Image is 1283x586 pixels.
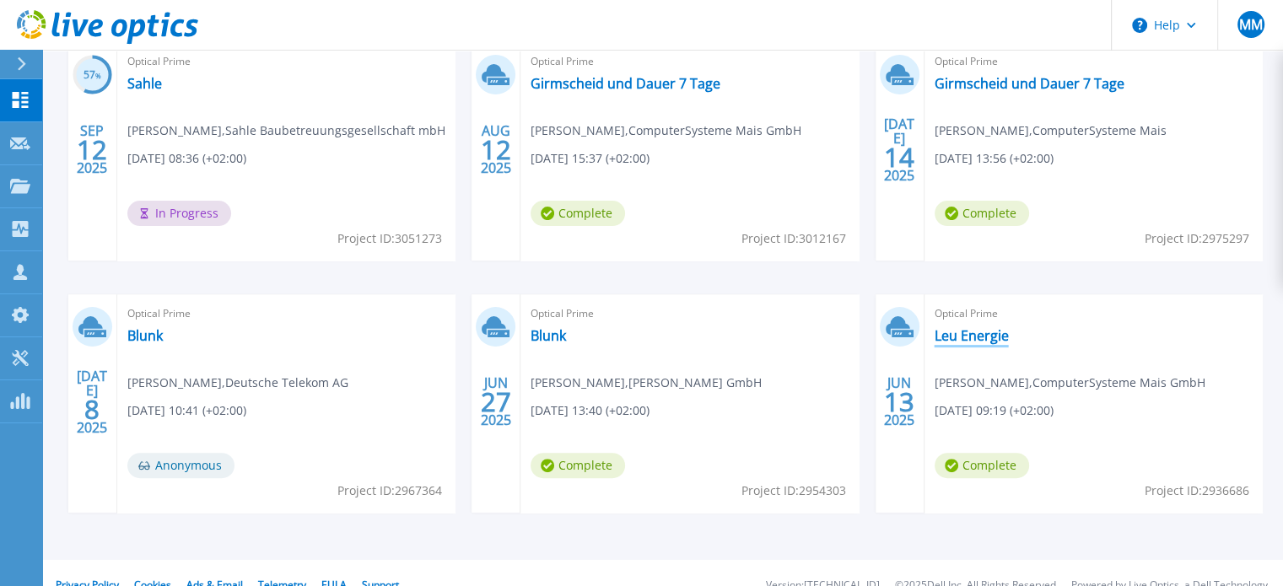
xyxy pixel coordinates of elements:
[481,142,511,157] span: 12
[935,327,1009,344] a: Leu Energie
[337,229,442,248] span: Project ID: 3051273
[127,149,246,168] span: [DATE] 08:36 (+02:00)
[127,374,348,392] span: [PERSON_NAME] , Deutsche Telekom AG
[884,395,914,409] span: 13
[935,374,1205,392] span: [PERSON_NAME] , ComputerSysteme Mais GmbH
[531,52,848,71] span: Optical Prime
[1145,229,1249,248] span: Project ID: 2975297
[127,201,231,226] span: In Progress
[531,401,650,420] span: [DATE] 13:40 (+02:00)
[741,229,846,248] span: Project ID: 3012167
[127,453,234,478] span: Anonymous
[741,481,846,500] span: Project ID: 2954303
[127,304,445,323] span: Optical Prime
[76,119,108,180] div: SEP 2025
[935,75,1124,92] a: Girmscheid und Dauer 7 Tage
[480,119,512,180] div: AUG 2025
[884,150,914,164] span: 14
[127,75,162,92] a: Sahle
[481,395,511,409] span: 27
[95,71,101,80] span: %
[531,149,650,168] span: [DATE] 15:37 (+02:00)
[77,142,107,157] span: 12
[127,327,163,344] a: Blunk
[531,121,801,140] span: [PERSON_NAME] , ComputerSysteme Mais GmbH
[127,121,445,140] span: [PERSON_NAME] , Sahle Baubetreuungsgesellschaft mbH
[531,374,762,392] span: [PERSON_NAME] , [PERSON_NAME] GmbH
[883,371,915,433] div: JUN 2025
[531,201,625,226] span: Complete
[935,149,1054,168] span: [DATE] 13:56 (+02:00)
[1145,481,1249,500] span: Project ID: 2936686
[531,75,720,92] a: Girmscheid und Dauer 7 Tage
[883,119,915,180] div: [DATE] 2025
[935,401,1054,420] span: [DATE] 09:19 (+02:00)
[127,52,445,71] span: Optical Prime
[531,304,848,323] span: Optical Prime
[935,201,1029,226] span: Complete
[531,327,566,344] a: Blunk
[73,66,112,85] h3: 57
[935,52,1252,71] span: Optical Prime
[531,453,625,478] span: Complete
[935,453,1029,478] span: Complete
[935,304,1252,323] span: Optical Prime
[480,371,512,433] div: JUN 2025
[76,371,108,433] div: [DATE] 2025
[84,402,100,417] span: 8
[935,121,1167,140] span: [PERSON_NAME] , ComputerSysteme Mais
[1238,18,1262,31] span: MM
[127,401,246,420] span: [DATE] 10:41 (+02:00)
[337,481,442,500] span: Project ID: 2967364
